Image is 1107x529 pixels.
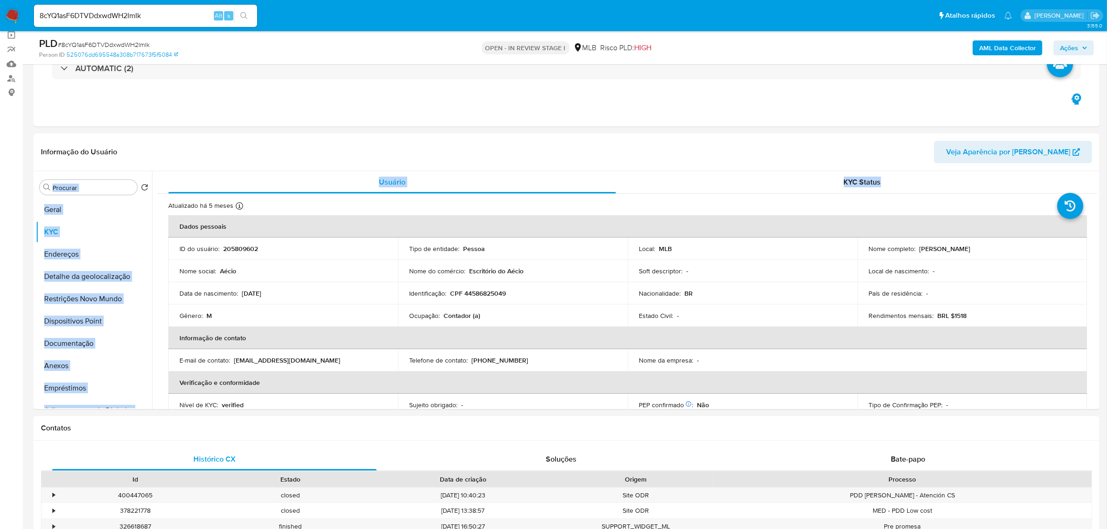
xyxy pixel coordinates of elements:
[53,506,55,515] div: •
[379,177,405,187] span: Usuário
[215,11,222,20] span: Alt
[868,401,942,409] p: Tipo de Confirmação PEP :
[639,401,693,409] p: PEP confirmado :
[444,311,480,320] p: Contador (a)
[844,177,881,187] span: KYC Status
[573,43,597,53] div: MLB
[212,488,367,503] div: closed
[39,36,58,51] b: PLD
[868,289,922,298] p: País de residência :
[206,311,212,320] p: M
[601,43,652,53] span: Risco PLD:
[1034,11,1087,20] p: sara.carvalhaes@mercadopago.com.br
[482,41,570,54] p: OPEN - IN REVIEW STAGE I
[222,401,244,409] p: verified
[697,356,699,364] p: -
[41,423,1092,433] h1: Contatos
[368,503,558,518] div: [DATE] 13:38:57
[937,311,967,320] p: BRL $1518
[686,267,688,275] p: -
[36,265,152,288] button: Detalhe da geolocalização
[36,310,152,332] button: Dispositivos Point
[677,311,679,320] p: -
[684,289,693,298] p: BR
[34,10,257,22] input: Pesquise usuários ou casos...
[179,245,219,253] p: ID do usuário :
[713,503,1092,518] div: MED - PDD Low cost
[868,245,915,253] p: Nome completo :
[933,267,935,275] p: -
[52,58,1081,79] div: AUTOMATIC (2)
[946,401,948,409] p: -
[234,9,253,22] button: search-icon
[223,245,258,253] p: 205809602
[374,475,552,484] div: Data de criação
[179,267,216,275] p: Nome social :
[179,401,218,409] p: Nível de KYC :
[565,475,707,484] div: Origem
[697,401,709,409] p: Não
[461,401,463,409] p: -
[36,243,152,265] button: Endereços
[179,356,230,364] p: E-mail de contato :
[64,475,206,484] div: Id
[66,51,178,59] a: 525076dd695548a308b717673f5f5084
[168,327,1087,349] th: Informação de contato
[179,289,238,298] p: Data de nascimento :
[868,267,929,275] p: Local de nascimento :
[946,141,1070,163] span: Veja Aparência por [PERSON_NAME]
[43,184,51,191] button: Procurar
[36,221,152,243] button: KYC
[713,488,1092,503] div: PDD [PERSON_NAME] - Atención CS
[635,42,652,53] span: HIGH
[639,245,655,253] p: Local :
[168,201,233,210] p: Atualizado há 5 meses
[53,184,133,192] input: Procurar
[36,198,152,221] button: Geral
[53,491,55,500] div: •
[219,475,361,484] div: Estado
[409,267,465,275] p: Nome do comércio :
[58,488,212,503] div: 400447065
[220,267,236,275] p: Aécio
[409,311,440,320] p: Ocupação :
[1004,12,1012,20] a: Notificações
[41,147,117,157] h1: Informação do Usuário
[409,401,457,409] p: Sujeito obrigado :
[36,399,152,422] button: Adiantamentos de Dinheiro
[558,503,713,518] div: Site ODR
[926,289,928,298] p: -
[168,215,1087,238] th: Dados pessoais
[1054,40,1094,55] button: Ações
[242,289,261,298] p: [DATE]
[1087,22,1102,29] span: 3.155.0
[36,355,152,377] button: Anexos
[409,356,468,364] p: Telefone de contato :
[469,267,524,275] p: Escritório do Aécio
[1090,11,1100,20] a: Sair
[973,40,1042,55] button: AML Data Collector
[36,377,152,399] button: Empréstimos
[450,289,506,298] p: CPF 44586825049
[720,475,1085,484] div: Processo
[639,356,693,364] p: Nome da empresa :
[193,454,236,464] span: Histórico CX
[639,267,683,275] p: Soft descriptor :
[659,245,672,253] p: MLB
[463,245,485,253] p: Pessoa
[868,311,934,320] p: Rendimentos mensais :
[141,184,148,194] button: Retornar ao pedido padrão
[639,289,681,298] p: Nacionalidade :
[36,288,152,310] button: Restrições Novo Mundo
[979,40,1036,55] b: AML Data Collector
[179,311,203,320] p: Gênero :
[75,63,133,73] h3: AUTOMATIC (2)
[945,11,995,20] span: Atalhos rápidos
[409,289,446,298] p: Identificação :
[368,488,558,503] div: [DATE] 10:40:23
[409,245,459,253] p: Tipo de entidade :
[58,503,212,518] div: 378221778
[212,503,367,518] div: closed
[919,245,970,253] p: [PERSON_NAME]
[546,454,577,464] span: Soluções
